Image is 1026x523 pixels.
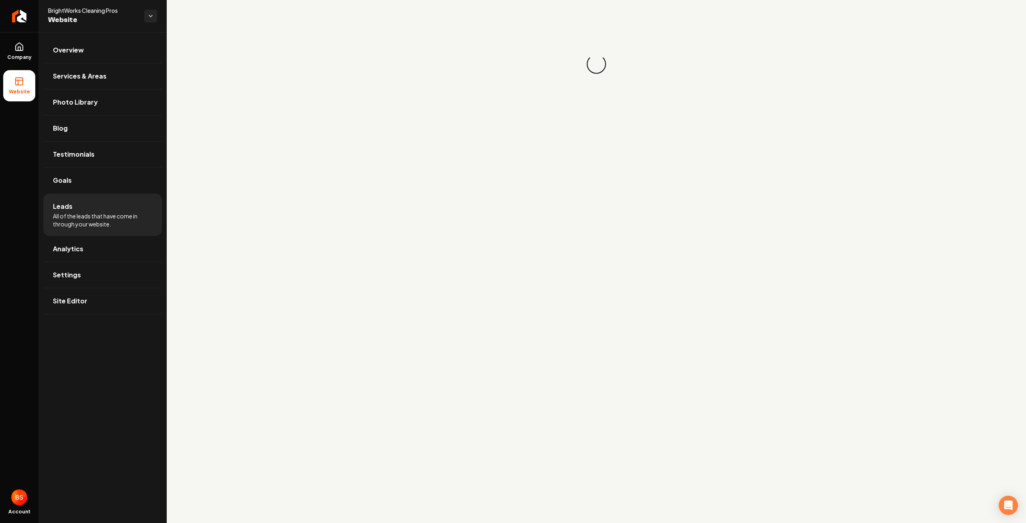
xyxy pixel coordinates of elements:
[43,115,162,141] a: Blog
[586,54,607,75] div: Loading
[8,509,30,515] span: Account
[6,89,33,95] span: Website
[48,6,138,14] span: BrightWorks Cleaning Pros
[43,89,162,115] a: Photo Library
[53,71,107,81] span: Services & Areas
[43,63,162,89] a: Services & Areas
[53,212,152,228] span: All of the leads that have come in through your website.
[53,176,72,185] span: Goals
[53,123,68,133] span: Blog
[53,97,98,107] span: Photo Library
[53,149,95,159] span: Testimonials
[12,10,27,22] img: Rebolt Logo
[53,270,81,280] span: Settings
[4,54,35,61] span: Company
[53,45,84,55] span: Overview
[43,288,162,314] a: Site Editor
[53,202,73,211] span: Leads
[11,489,27,505] img: BrightWorks support
[11,489,27,505] button: Open user button
[53,296,87,306] span: Site Editor
[43,236,162,262] a: Analytics
[43,168,162,193] a: Goals
[43,141,162,167] a: Testimonials
[3,36,35,67] a: Company
[53,244,83,254] span: Analytics
[48,14,138,26] span: Website
[43,262,162,288] a: Settings
[999,496,1018,515] div: Open Intercom Messenger
[43,37,162,63] a: Overview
